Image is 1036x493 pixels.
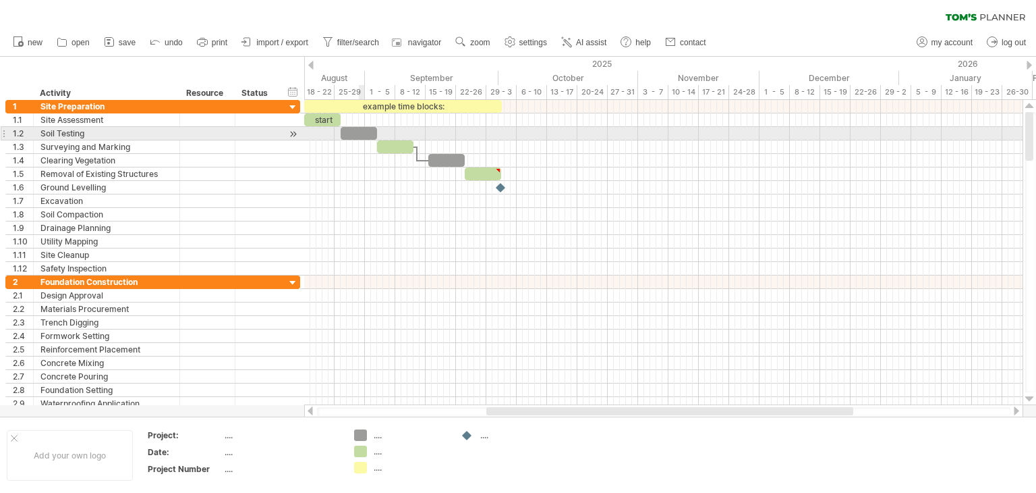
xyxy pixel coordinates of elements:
[470,38,490,47] span: zoom
[13,194,33,207] div: 1.7
[638,85,668,99] div: 3 - 7
[40,276,173,288] div: Foundation Construction
[40,330,173,342] div: Formwork Setting
[426,85,456,99] div: 15 - 19
[729,85,759,99] div: 24-28
[942,85,972,99] div: 12 - 16
[13,262,33,275] div: 1.12
[820,85,851,99] div: 15 - 19
[13,370,33,383] div: 2.7
[911,85,942,99] div: 5 - 9
[983,34,1030,51] a: log out
[53,34,94,51] a: open
[395,85,426,99] div: 8 - 12
[617,34,655,51] a: help
[40,316,173,329] div: Trench Digging
[40,208,173,221] div: Soil Compaction
[486,85,517,99] div: 29 - 3
[635,38,651,47] span: help
[480,430,554,441] div: ....
[1002,85,1033,99] div: 26-30
[498,71,638,85] div: October 2025
[287,127,299,141] div: scroll to activity
[146,34,187,51] a: undo
[13,113,33,126] div: 1.1
[1002,38,1026,47] span: log out
[40,303,173,315] div: Materials Procurement
[501,34,551,51] a: settings
[851,85,881,99] div: 22-26
[790,85,820,99] div: 8 - 12
[71,38,90,47] span: open
[365,85,395,99] div: 1 - 5
[304,85,335,99] div: 18 - 22
[558,34,610,51] a: AI assist
[165,38,183,47] span: undo
[241,86,271,100] div: Status
[759,85,790,99] div: 1 - 5
[519,38,547,47] span: settings
[13,384,33,396] div: 2.8
[40,222,173,234] div: Drainage Planning
[374,430,447,441] div: ....
[304,100,502,113] div: example time blocks:
[13,249,33,261] div: 1.11
[319,34,383,51] a: filter/search
[40,384,173,396] div: Foundation Setting
[256,38,308,47] span: import / export
[390,34,445,51] a: navigator
[225,430,338,441] div: ....
[456,85,486,99] div: 22-26
[668,85,699,99] div: 10 - 14
[225,463,338,475] div: ....
[28,38,42,47] span: new
[238,34,312,51] a: import / export
[40,249,173,261] div: Site Cleanup
[699,85,729,99] div: 17 - 21
[212,38,227,47] span: print
[100,34,140,51] a: save
[40,235,173,248] div: Utility Mapping
[13,140,33,153] div: 1.3
[7,430,133,481] div: Add your own logo
[374,462,447,473] div: ....
[40,262,173,275] div: Safety Inspection
[408,38,441,47] span: navigator
[225,446,338,458] div: ....
[374,446,447,457] div: ....
[913,34,977,51] a: my account
[13,397,33,410] div: 2.9
[13,235,33,248] div: 1.10
[40,357,173,369] div: Concrete Mixing
[40,113,173,126] div: Site Assessment
[194,34,231,51] a: print
[148,463,222,475] div: Project Number
[577,85,608,99] div: 20-24
[40,100,173,113] div: Site Preparation
[40,370,173,383] div: Concrete Pouring
[13,276,33,288] div: 2
[186,86,227,100] div: Resource
[40,140,173,153] div: Surveying and Marking
[638,71,759,85] div: November 2025
[931,38,973,47] span: my account
[13,181,33,194] div: 1.6
[972,85,1002,99] div: 19 - 23
[40,154,173,167] div: Clearing Vegetation
[13,357,33,369] div: 2.6
[148,446,222,458] div: Date:
[517,85,547,99] div: 6 - 10
[13,316,33,329] div: 2.3
[13,289,33,302] div: 2.1
[40,289,173,302] div: Design Approval
[40,86,172,100] div: Activity
[680,38,706,47] span: contact
[337,38,379,47] span: filter/search
[13,100,33,113] div: 1
[304,113,341,126] div: start
[13,167,33,180] div: 1.5
[13,208,33,221] div: 1.8
[148,430,222,441] div: Project:
[13,330,33,342] div: 2.4
[40,343,173,356] div: Reinforcement Placement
